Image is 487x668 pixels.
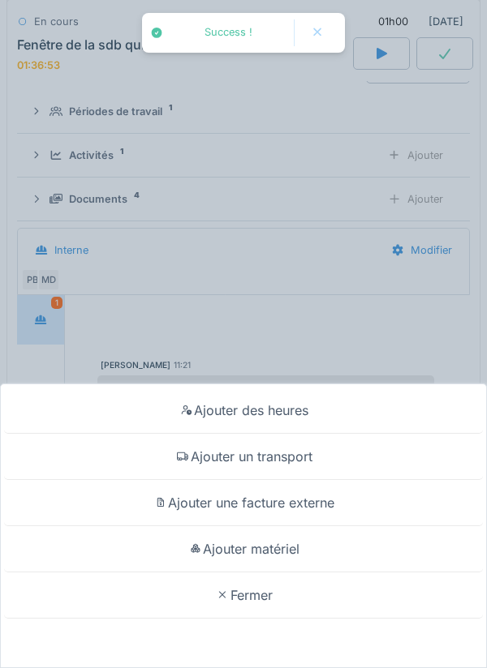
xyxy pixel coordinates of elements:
[4,434,483,480] div: Ajouter un transport
[171,26,286,40] div: Success !
[4,572,483,619] div: Fermer
[4,388,483,434] div: Ajouter des heures
[4,480,483,526] div: Ajouter une facture externe
[4,526,483,572] div: Ajouter matériel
